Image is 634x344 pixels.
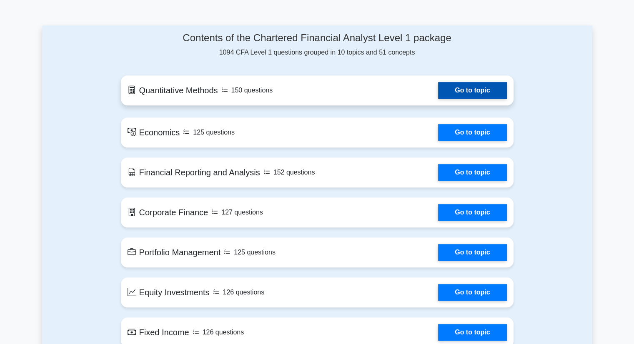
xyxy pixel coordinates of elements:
[438,284,506,301] a: Go to topic
[121,32,514,44] h4: Contents of the Chartered Financial Analyst Level 1 package
[438,82,506,99] a: Go to topic
[438,244,506,261] a: Go to topic
[438,204,506,221] a: Go to topic
[438,324,506,341] a: Go to topic
[438,124,506,141] a: Go to topic
[121,32,514,57] div: 1094 CFA Level 1 questions grouped in 10 topics and 51 concepts
[438,164,506,181] a: Go to topic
